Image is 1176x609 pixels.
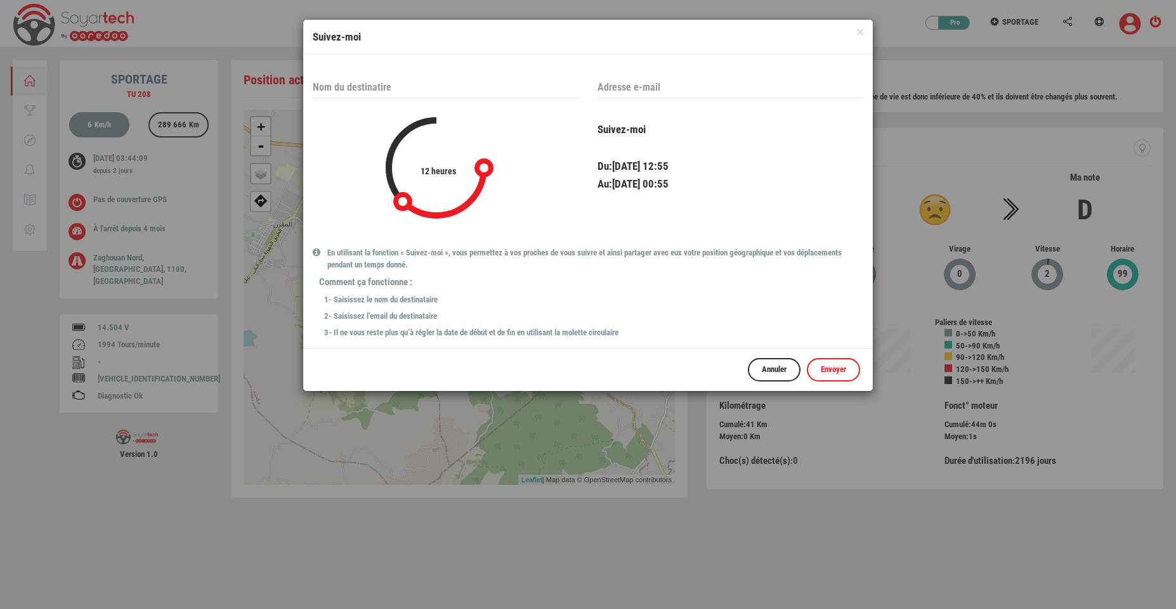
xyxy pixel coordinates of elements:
li: 3- Il ne vous reste plus qu’à régler la date de début et de fin en utilisant la molette circulaire [324,327,863,339]
li: 2- Saisissez l’email du destinataire [324,311,863,323]
b: Du [598,160,609,172]
button: × [858,29,863,35]
a: Envoyer [807,358,860,381]
b: [DATE] 12:55 [612,160,669,172]
b: Au [598,177,609,190]
input: Nom du destinatire [313,77,578,98]
h4: Suivez-moi [313,29,863,44]
p: 12 heures [398,130,474,177]
div: slider_handle_end [389,188,416,215]
li: 1- Saisissez le nom du destinataire [324,294,863,306]
h4: : [598,160,863,172]
b: [DATE] 00:55 [612,177,669,190]
b: Comment ça fonctionne : [319,276,863,289]
span: Envoyer [821,364,846,374]
input: Adresse e-mail [598,77,863,98]
button: Annuler [748,358,800,381]
b: En utilisant la fonction « Suivez-moi », vous permettez à vos proches de vous suivre et ainsi par... [313,247,863,271]
div: slider_handle_start [474,158,493,177]
h4: : [598,178,863,190]
h4: Suivez-moi [598,124,863,136]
